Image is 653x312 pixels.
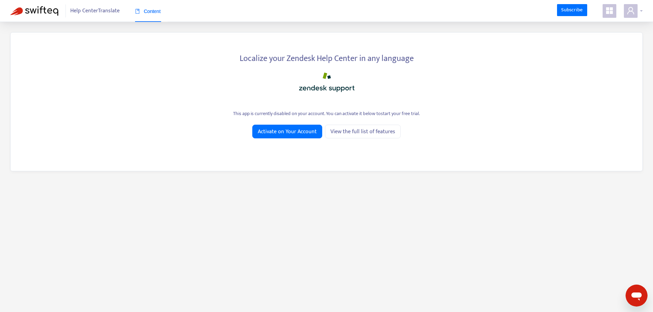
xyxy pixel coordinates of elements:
[325,125,401,138] a: View the full list of features
[605,7,614,15] span: appstore
[258,127,317,136] span: Activate on Your Account
[627,7,635,15] span: user
[70,4,120,17] span: Help Center Translate
[626,285,648,307] iframe: Button to launch messaging window
[330,127,395,136] span: View the full list of features
[21,50,632,65] div: Localize your Zendesk Help Center in any language
[292,70,361,95] img: zendesk_support_logo.png
[10,6,58,16] img: Swifteq
[135,9,161,14] span: Content
[252,125,322,138] button: Activate on Your Account
[557,4,587,16] a: Subscribe
[135,9,140,14] span: book
[21,110,632,117] div: This app is currently disabled on your account. You can activate it below to start your free trial .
